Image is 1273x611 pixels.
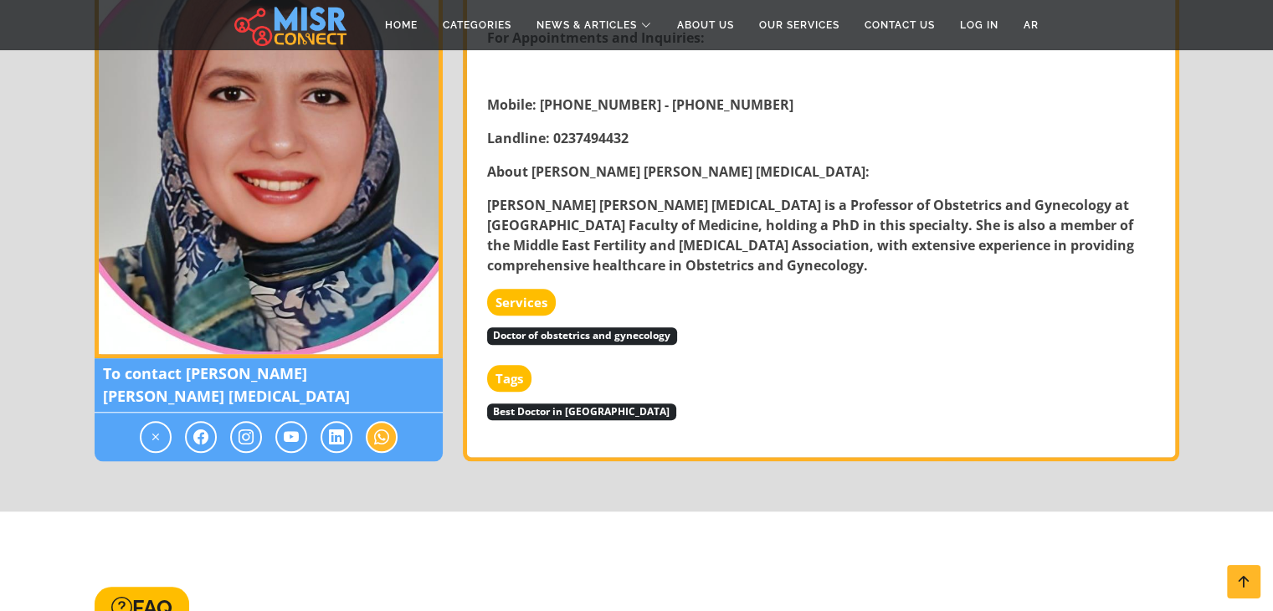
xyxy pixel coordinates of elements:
[487,325,678,343] a: Doctor of obstetrics and gynecology
[487,196,1134,275] strong: [PERSON_NAME] [PERSON_NAME] [MEDICAL_DATA] is a Professor of Obstetrics and Gynecology at [GEOGRA...
[536,18,637,33] span: News & Articles
[487,327,678,344] span: Doctor of obstetrics and gynecology
[1011,9,1051,41] a: AR
[487,95,793,114] strong: Mobile: [PHONE_NUMBER] - [PHONE_NUMBER]
[487,162,870,181] strong: About [PERSON_NAME] [PERSON_NAME] [MEDICAL_DATA]:
[487,129,629,147] strong: Landline: 0237494432
[747,9,852,41] a: Our Services
[487,289,556,316] strong: Services
[487,401,677,419] a: Best Doctor in [GEOGRAPHIC_DATA]
[665,9,747,41] a: About Us
[524,9,665,41] a: News & Articles
[234,4,346,46] img: main.misr_connect
[95,358,443,413] span: To contact [PERSON_NAME] [PERSON_NAME] [MEDICAL_DATA]
[430,9,524,41] a: Categories
[947,9,1011,41] a: Log in
[487,403,677,420] span: Best Doctor in [GEOGRAPHIC_DATA]
[852,9,947,41] a: Contact Us
[487,365,531,393] strong: Tags
[372,9,430,41] a: Home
